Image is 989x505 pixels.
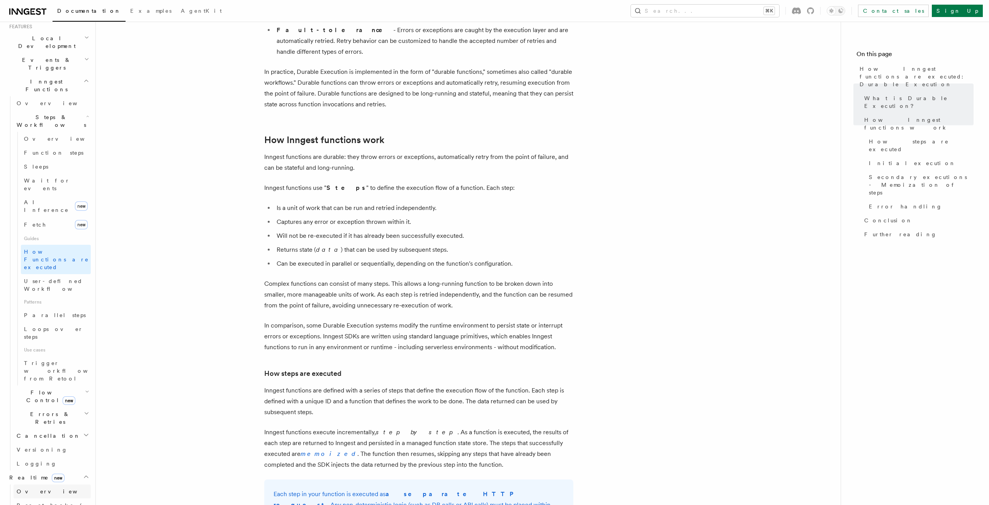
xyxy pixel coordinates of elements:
div: Inngest Functions [6,96,91,471]
span: Sleeps [24,164,48,170]
p: Inngest functions are defined with a series of steps that define the execution flow of the functi... [264,385,573,418]
span: Steps & Workflows [14,113,86,129]
span: Overview [24,136,104,142]
span: Use cases [21,344,91,356]
span: Fetch [24,222,46,228]
a: Initial execution [866,156,974,170]
button: Toggle dark mode [827,6,845,15]
span: Patterns [21,296,91,308]
p: Inngest functions execute incrementally, . As a function is executed, the results of each step ar... [264,427,573,470]
span: Realtime [6,474,65,481]
kbd: ⌘K [764,7,775,15]
li: Will not be re-executed if it has already been successfully executed. [274,230,573,241]
button: Inngest Functions [6,75,91,96]
span: How Inngest functions work [864,116,974,131]
a: Trigger workflows from Retool [21,356,91,386]
button: Steps & Workflows [14,110,91,132]
a: Sign Up [932,5,983,17]
span: Features [6,24,32,30]
span: Documentation [57,8,121,14]
em: data [316,246,341,253]
span: Function steps [24,150,83,156]
span: Trigger workflows from Retool [24,360,109,382]
a: Fetchnew [21,217,91,232]
span: Error handling [869,203,942,210]
a: Sleeps [21,160,91,174]
a: Error handling [866,200,974,213]
span: Overview [17,100,96,106]
li: Returns state ( ) that can be used by subsequent steps. [274,244,573,255]
a: Function steps [21,146,91,160]
a: Logging [14,457,91,471]
span: AgentKit [181,8,222,14]
span: Wait for events [24,177,70,191]
a: How Inngest functions are executed: Durable Execution [856,62,974,91]
a: Parallel steps [21,308,91,322]
button: Cancellation [14,429,91,443]
li: Can be executed in parallel or sequentially, depending on the function's configuration. [274,258,573,269]
li: Is a unit of work that can be run and retried independently. [274,203,573,213]
div: Steps & Workflows [14,132,91,386]
span: Loops over steps [24,326,83,340]
button: Errors & Retries [14,407,91,429]
span: User-defined Workflows [24,278,93,292]
a: AI Inferencenew [21,195,91,217]
a: Contact sales [858,5,929,17]
button: Flow Controlnew [14,386,91,407]
a: User-defined Workflows [21,274,91,296]
button: Local Development [6,31,91,53]
span: Logging [17,461,57,467]
a: How steps are executed [866,135,974,156]
span: Further reading [864,230,937,238]
span: Local Development [6,34,84,50]
span: new [52,474,65,482]
p: Inngest functions use " " to define the execution flow of a function. Each step: [264,183,573,193]
p: In practice, Durable Execution is implemented in the form of "durable functions," sometimes also ... [264,67,573,110]
span: What is Durable Execution? [864,94,974,110]
button: Realtimenew [6,471,91,485]
span: Parallel steps [24,312,86,318]
span: new [75,201,88,211]
span: Conclusion [864,217,913,224]
span: Initial execution [869,159,956,167]
span: How steps are executed [869,138,974,153]
a: Wait for events [21,174,91,195]
strong: Fault-tolerance [277,26,393,34]
a: How steps are executed [264,368,342,379]
p: Complex functions can consist of many steps. This allows a long-running function to be broken dow... [264,278,573,311]
li: Captures any error or exception thrown within it. [274,217,573,227]
em: step by step [376,428,457,436]
a: Examples [126,2,176,21]
a: AgentKit [176,2,226,21]
span: Inngest Functions [6,78,83,93]
span: new [75,220,88,229]
span: How Functions are executed [24,249,89,270]
a: How Functions are executed [21,245,91,274]
li: - Errors or exceptions are caught by the execution layer and are automatically retried. Retry beh... [274,25,573,57]
strong: Steps [326,184,366,191]
a: Overview [14,485,91,498]
span: Errors & Retries [14,410,84,426]
a: Conclusion [861,213,974,227]
span: Events & Triggers [6,56,84,72]
p: In comparison, some Durable Execution systems modify the runtime environment to persist state or ... [264,320,573,353]
p: Inngest functions are durable: they throw errors or exceptions, automatically retry from the poin... [264,152,573,173]
button: Search...⌘K [631,5,779,17]
span: Flow Control [14,389,85,404]
a: How Inngest functions work [264,135,384,145]
a: Versioning [14,443,91,457]
span: Secondary executions - Memoization of steps [869,173,974,196]
h4: On this page [856,49,974,62]
a: Secondary executions - Memoization of steps [866,170,974,200]
a: memoized [301,450,357,457]
a: What is Durable Execution? [861,91,974,113]
a: Further reading [861,227,974,241]
span: new [63,396,75,405]
span: Overview [17,488,96,495]
span: How Inngest functions are executed: Durable Execution [860,65,974,88]
span: Examples [130,8,172,14]
span: Cancellation [14,432,80,440]
span: Guides [21,232,91,245]
a: How Inngest functions work [861,113,974,135]
span: Versioning [17,447,68,453]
